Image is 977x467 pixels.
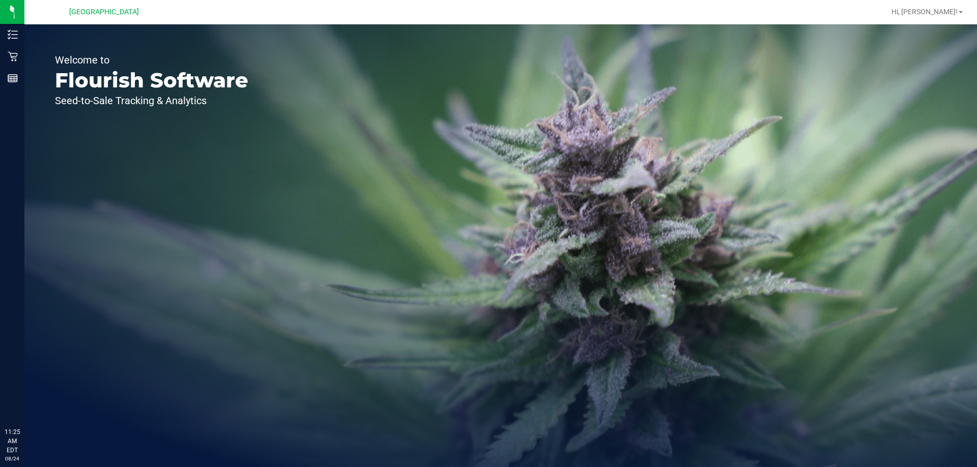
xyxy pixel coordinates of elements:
p: 11:25 AM EDT [5,427,20,455]
inline-svg: Retail [8,51,18,61]
iframe: Resource center [10,386,41,416]
span: [GEOGRAPHIC_DATA] [69,8,139,16]
p: Flourish Software [55,70,248,90]
p: Seed-to-Sale Tracking & Analytics [55,96,248,106]
p: Welcome to [55,55,248,65]
inline-svg: Inventory [8,29,18,40]
p: 08/24 [5,455,20,462]
inline-svg: Reports [8,73,18,83]
span: Hi, [PERSON_NAME]! [892,8,958,16]
iframe: Resource center unread badge [30,384,42,396]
